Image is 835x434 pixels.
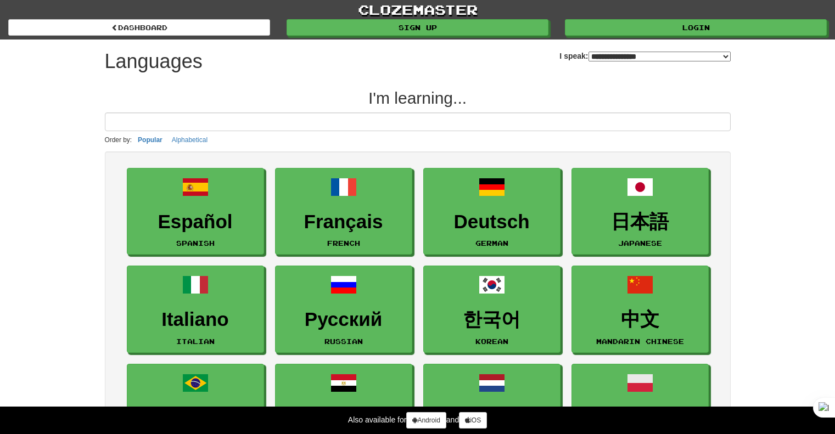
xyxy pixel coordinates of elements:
[423,168,561,255] a: DeutschGerman
[105,50,203,72] h1: Languages
[324,337,363,345] small: Russian
[578,211,703,233] h3: 日本語
[176,239,215,247] small: Spanish
[127,168,264,255] a: EspañolSpanish
[429,309,554,330] h3: 한국어
[429,211,554,233] h3: Deutsch
[571,266,709,353] a: 中文Mandarin Chinese
[281,309,406,330] h3: Русский
[596,337,684,345] small: Mandarin Chinese
[169,134,211,146] button: Alphabetical
[135,134,166,146] button: Popular
[105,136,132,144] small: Order by:
[281,211,406,233] h3: Français
[578,309,703,330] h3: 中文
[105,89,731,107] h2: I'm learning...
[287,19,548,36] a: Sign up
[8,19,270,36] a: dashboard
[565,19,827,36] a: Login
[559,50,730,61] label: I speak:
[275,266,412,353] a: РусскийRussian
[133,309,258,330] h3: Italiano
[459,412,487,429] a: iOS
[618,239,662,247] small: Japanese
[275,168,412,255] a: FrançaisFrench
[423,266,561,353] a: 한국어Korean
[475,239,508,247] small: German
[571,168,709,255] a: 日本語Japanese
[327,239,360,247] small: French
[475,337,508,345] small: Korean
[176,337,215,345] small: Italian
[133,211,258,233] h3: Español
[127,266,264,353] a: ItalianoItalian
[589,52,731,61] select: I speak:
[406,412,446,429] a: Android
